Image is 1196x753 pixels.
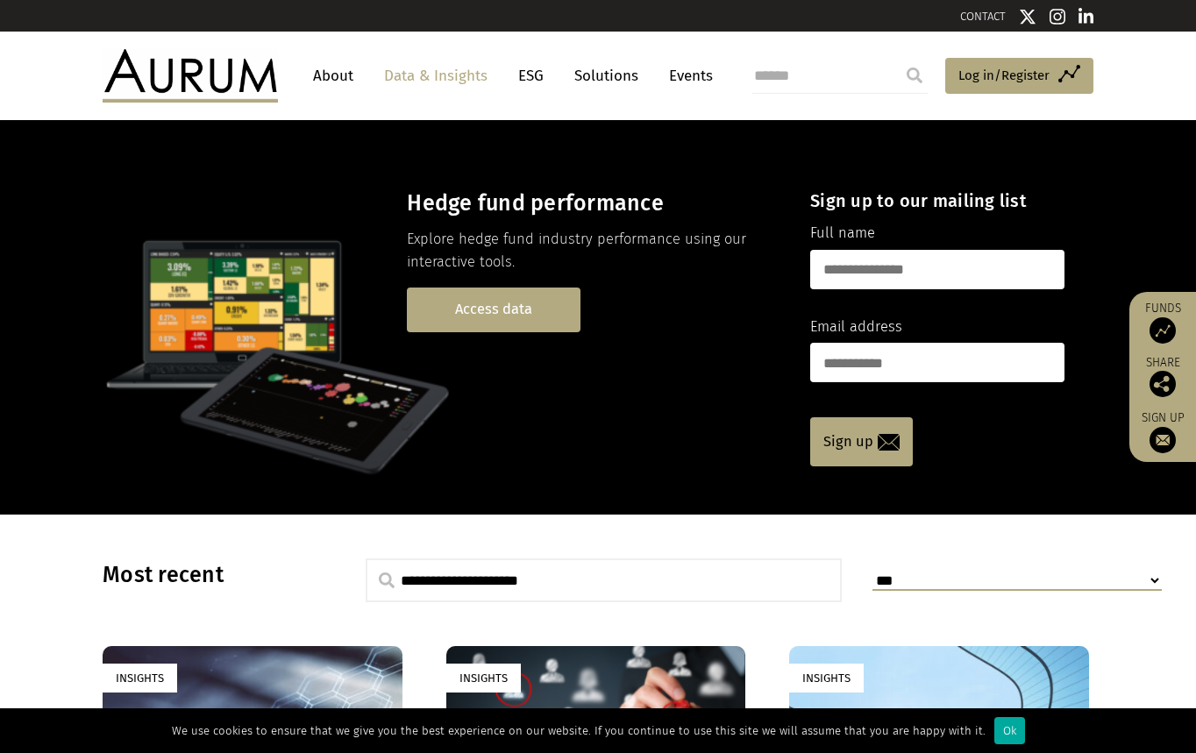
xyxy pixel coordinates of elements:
[878,434,900,451] img: email-icon
[103,664,177,693] div: Insights
[1150,317,1176,344] img: Access Funds
[1050,8,1065,25] img: Instagram icon
[446,664,521,693] div: Insights
[810,417,913,466] a: Sign up
[958,65,1050,86] span: Log in/Register
[1138,301,1187,344] a: Funds
[945,58,1093,95] a: Log in/Register
[103,49,278,102] img: Aurum
[1150,427,1176,453] img: Sign up to our newsletter
[375,60,496,92] a: Data & Insights
[1138,357,1187,397] div: Share
[407,190,780,217] h3: Hedge fund performance
[1079,8,1094,25] img: Linkedin icon
[960,10,1006,23] a: CONTACT
[1138,410,1187,453] a: Sign up
[660,60,713,92] a: Events
[789,664,864,693] div: Insights
[509,60,552,92] a: ESG
[1150,371,1176,397] img: Share this post
[810,222,875,245] label: Full name
[103,562,322,588] h3: Most recent
[379,572,395,588] img: search.svg
[810,316,902,338] label: Email address
[407,228,780,274] p: Explore hedge fund industry performance using our interactive tools.
[407,288,580,332] a: Access data
[1019,8,1036,25] img: Twitter icon
[994,717,1025,744] div: Ok
[897,58,932,93] input: Submit
[566,60,647,92] a: Solutions
[810,190,1064,211] h4: Sign up to our mailing list
[304,60,362,92] a: About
